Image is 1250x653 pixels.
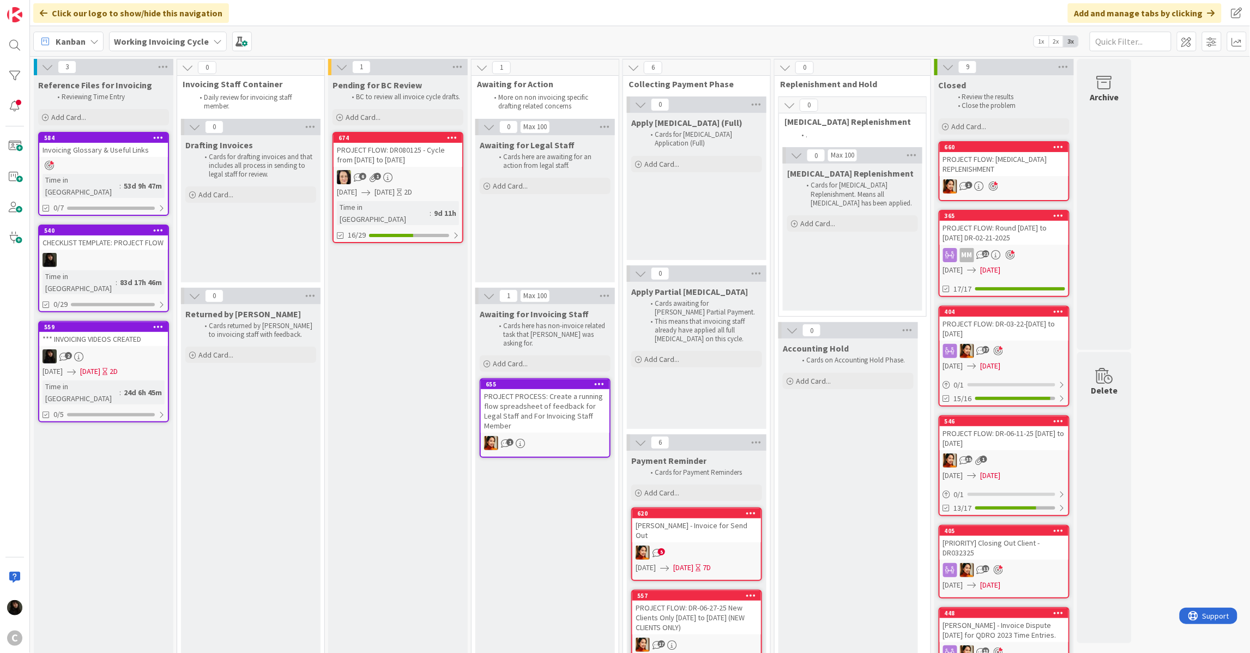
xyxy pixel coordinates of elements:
[631,286,748,297] span: Apply Partial Retainer
[658,640,665,648] span: 17
[637,592,761,600] div: 557
[121,386,165,398] div: 24d 6h 45m
[796,376,831,386] span: Add Card...
[632,591,761,601] div: 557
[53,299,68,310] span: 0/29
[43,349,57,364] img: ES
[796,356,912,365] li: Cards on Accounting Hold Phase.
[39,253,168,267] div: ES
[940,248,1068,262] div: MM
[194,93,312,111] li: Daily review for invoicing staff member.
[982,250,989,257] span: 21
[943,579,963,591] span: [DATE]
[51,93,167,101] li: Reviewing Time Entry
[632,509,761,518] div: 620
[185,140,253,150] span: Drafting Invoices
[940,536,1068,560] div: [PRIORITY] Closing Out Client - DR032325
[481,379,609,433] div: 655PROJECT PROCESS: Create a running flow spreadsheet of feedback for Legal Staff and For Invoici...
[636,562,656,573] span: [DATE]
[499,120,518,134] span: 0
[488,93,606,111] li: More on non invoicing specific drafting related concerns
[954,379,964,391] span: 0 / 1
[38,132,169,216] a: 584Invoicing Glossary & Useful LinksTime in [GEOGRAPHIC_DATA]:53d 9h 47m0/7
[481,379,609,389] div: 655
[334,143,462,167] div: PROJECT FLOW: DR080125 - Cycle from [DATE] to [DATE]
[1034,36,1049,47] span: 1x
[51,112,86,122] span: Add Card...
[346,112,381,122] span: Add Card...
[703,562,711,573] div: 7D
[119,180,121,192] span: :
[44,227,168,234] div: 540
[1064,36,1078,47] span: 3x
[43,253,57,267] img: ES
[981,264,1001,276] span: [DATE]
[205,120,224,134] span: 0
[44,134,168,142] div: 584
[940,307,1068,341] div: 404PROJECT FLOW: DR-03-22-[DATE] to [DATE]
[940,307,1068,317] div: 404
[58,61,76,74] span: 3
[198,153,315,179] li: Cards for drafting invoices and that includes all process in sending to legal staff for review.
[333,132,463,243] a: 674PROJECT FLOW: DR080125 - Cycle from [DATE] to [DATE]BL[DATE][DATE]2DTime in [GEOGRAPHIC_DATA]:...
[39,332,168,346] div: *** INVOICING VIDEOS CREATED
[477,78,605,89] span: Awaiting for Action
[952,122,987,131] span: Add Card...
[952,93,1068,101] li: Review the results
[658,548,665,555] span: 5
[43,174,119,198] div: Time in [GEOGRAPHIC_DATA]
[945,143,1068,151] div: 660
[337,201,430,225] div: Time in [GEOGRAPHIC_DATA]
[981,470,1001,481] span: [DATE]
[644,468,760,477] li: Cards for Payment Reminders
[784,116,913,127] span: Retainer Replenishment
[800,219,835,228] span: Add Card...
[480,140,575,150] span: Awaiting for Legal Staff
[334,133,462,143] div: 674
[375,186,395,198] span: [DATE]
[631,507,762,581] a: 620[PERSON_NAME] - Invoice for Send OutPM[DATE][DATE]7D
[958,61,977,74] span: 9
[43,270,116,294] div: Time in [GEOGRAPHIC_DATA]
[831,153,854,158] div: Max 100
[940,526,1068,536] div: 405
[780,78,917,89] span: Replenishment and Hold
[39,133,168,143] div: 584
[480,378,611,458] a: 655PROJECT PROCESS: Create a running flow spreadsheet of feedback for Legal Staff and For Invoici...
[960,344,974,358] img: PM
[80,366,100,377] span: [DATE]
[493,359,528,368] span: Add Card...
[637,510,761,517] div: 620
[334,170,462,184] div: BL
[945,609,1068,617] div: 448
[940,608,1068,642] div: 448[PERSON_NAME] - Invoice Dispute [DATE] for QDRO 2023 Time Entries.
[940,416,1068,426] div: 546
[940,142,1068,176] div: 660PROJECT FLOW: [MEDICAL_DATA] REPLENISHMENT
[523,293,547,299] div: Max 100
[333,80,422,90] span: Pending for BC Review
[651,267,669,280] span: 0
[506,439,514,446] span: 1
[346,93,462,101] li: BC to review all invoice cycle drafts.
[359,173,366,180] span: 6
[940,526,1068,560] div: 405[PRIORITY] Closing Out Client - DR032325
[114,36,209,47] b: Working Invoicing Cycle
[38,321,169,422] a: 559*** INVOICING VIDEOS CREATEDES[DATE][DATE]2DTime in [GEOGRAPHIC_DATA]:24d 6h 45m0/5
[1049,36,1064,47] span: 2x
[430,207,431,219] span: :
[636,638,650,652] img: PM
[198,350,233,360] span: Add Card...
[198,322,315,340] li: Cards returned by [PERSON_NAME] to invoicing staff with feedback.
[940,416,1068,450] div: 546PROJECT FLOW: DR-06-11-25 [DATE] to [DATE]
[943,454,957,468] img: PM
[940,211,1068,245] div: 365PROJECT FLOW: Round [DATE] to [DATE] DR-02-21-2025
[960,563,974,577] img: PM
[480,309,589,319] span: Awaiting for Invoicing Staff
[337,170,351,184] img: BL
[651,98,669,111] span: 0
[632,509,761,542] div: 620[PERSON_NAME] - Invoice for Send Out
[7,7,22,22] img: Visit kanbanzone.com
[39,226,168,235] div: 540
[636,546,650,560] img: PM
[481,389,609,433] div: PROJECT PROCESS: Create a running flow spreadsheet of feedback for Legal Staff and For Invoicing ...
